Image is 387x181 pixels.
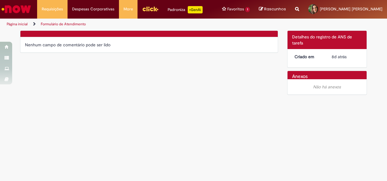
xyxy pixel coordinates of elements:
ul: Trilhas de página [5,19,253,30]
span: Despesas Corporativas [72,6,114,12]
div: Nenhum campo de comentário pode ser lido [25,42,273,48]
time: 22/09/2025 15:53:35 [332,54,347,59]
a: Formulário de Atendimento [41,22,86,27]
a: Página inicial [7,22,28,27]
span: More [124,6,133,12]
p: +GenAi [188,6,203,13]
h2: Anexos [292,74,308,80]
img: click_logo_yellow_360x200.png [142,4,159,13]
span: [PERSON_NAME] [PERSON_NAME] [320,6,382,12]
span: Detalhes do registro de ANS de tarefa [292,34,352,46]
div: 22/09/2025 15:53:35 [332,54,360,60]
em: Não há anexos [313,84,341,90]
dt: Criado em [290,54,327,60]
span: Favoritos [227,6,244,12]
div: Padroniza [168,6,203,13]
a: Rascunhos [259,6,286,12]
span: Rascunhos [264,6,286,12]
img: ServiceNow [1,3,32,15]
span: 1 [245,7,250,12]
span: 8d atrás [332,54,347,59]
span: Requisições [42,6,63,12]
